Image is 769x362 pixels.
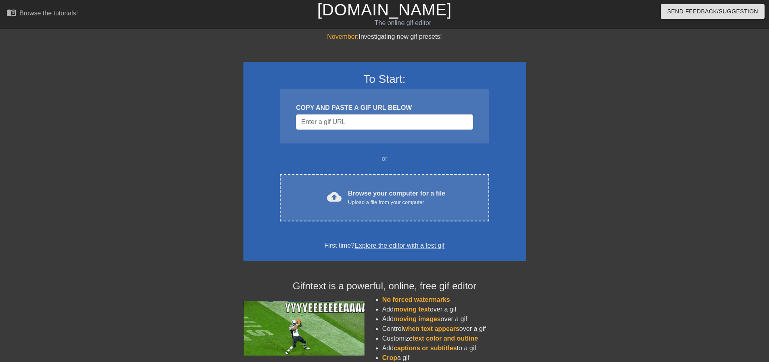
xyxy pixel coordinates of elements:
span: No forced watermarks [382,296,450,303]
h4: Gifntext is a powerful, online, free gif editor [243,280,526,292]
span: Crop [382,354,397,361]
span: text color and outline [413,335,478,342]
div: The online gif editor [260,18,545,28]
span: moving text [394,306,430,313]
li: Control over a gif [382,324,526,334]
span: moving images [394,316,440,322]
span: cloud_upload [327,189,342,204]
input: Username [296,114,473,130]
li: Add over a gif [382,314,526,324]
li: Add over a gif [382,305,526,314]
li: Add to a gif [382,343,526,353]
a: Explore the editor with a test gif [354,242,444,249]
span: menu_book [6,8,16,17]
span: captions or subtitles [394,345,457,351]
a: [DOMAIN_NAME] [317,1,452,19]
span: November: [327,33,358,40]
div: Investigating new gif presets! [243,32,526,42]
div: Browse your computer for a file [348,189,445,206]
span: when text appears [403,325,459,332]
img: football_small.gif [243,301,365,356]
h3: To Start: [254,72,515,86]
div: or [264,154,505,164]
div: First time? [254,241,515,250]
div: Upload a file from your computer [348,198,445,206]
button: Send Feedback/Suggestion [661,4,765,19]
li: Customize [382,334,526,343]
span: Send Feedback/Suggestion [667,6,758,17]
a: Browse the tutorials! [6,8,78,20]
div: Browse the tutorials! [19,10,78,17]
div: COPY AND PASTE A GIF URL BELOW [296,103,473,113]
